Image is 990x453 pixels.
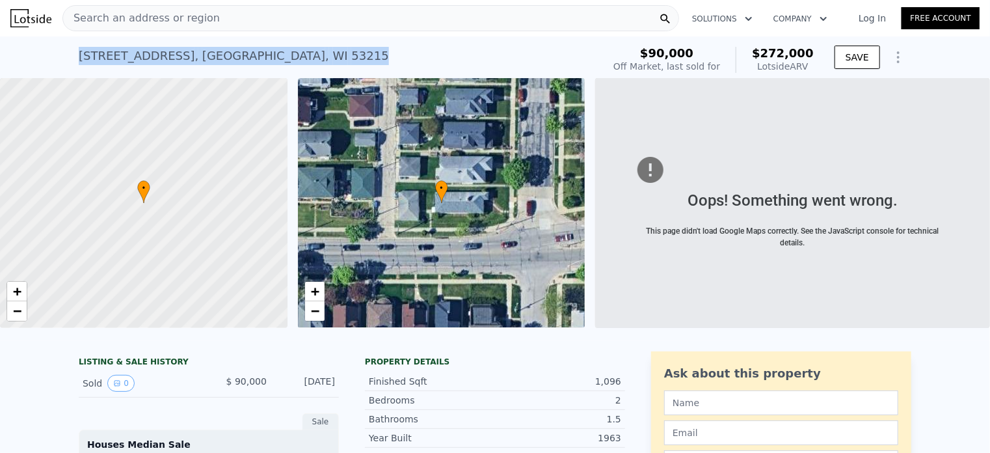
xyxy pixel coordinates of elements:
div: Houses Median Sale [87,438,330,451]
div: This page didn't load Google Maps correctly. See the JavaScript console for technical details. [638,225,947,249]
span: $90,000 [640,46,693,60]
span: + [310,283,319,299]
div: [STREET_ADDRESS] , [GEOGRAPHIC_DATA] , WI 53215 [79,47,389,65]
span: $272,000 [752,46,814,60]
div: • [435,180,448,203]
span: Search an address or region [63,10,220,26]
span: • [435,182,448,194]
span: $ 90,000 [226,376,267,387]
input: Email [664,420,898,445]
span: • [137,182,150,194]
div: Year Built [369,432,495,445]
button: SAVE [835,46,880,69]
a: Zoom out [305,301,325,321]
div: Oops! Something went wrong. [638,189,947,212]
div: 1,096 [495,375,621,388]
a: Log In [843,12,902,25]
div: 2 [495,394,621,407]
div: Sale [302,413,339,430]
span: − [13,303,21,319]
span: − [310,303,319,319]
div: • [137,180,150,203]
img: Lotside [10,9,51,27]
a: Free Account [902,7,980,29]
input: Name [664,391,898,415]
div: 1963 [495,432,621,445]
span: + [13,283,21,299]
div: Sold [83,375,198,392]
div: Bedrooms [369,394,495,407]
a: Zoom in [7,282,27,301]
div: 1.5 [495,413,621,426]
div: Property details [365,357,625,367]
div: Bathrooms [369,413,495,426]
div: Ask about this property [664,364,898,383]
div: Finished Sqft [369,375,495,388]
button: View historical data [107,375,135,392]
div: [DATE] [277,375,335,392]
button: Solutions [682,7,763,31]
div: Lotside ARV [752,60,814,73]
button: Show Options [885,44,911,70]
button: Company [763,7,838,31]
a: Zoom out [7,301,27,321]
div: Off Market, last sold for [613,60,720,73]
a: Zoom in [305,282,325,301]
div: LISTING & SALE HISTORY [79,357,339,370]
